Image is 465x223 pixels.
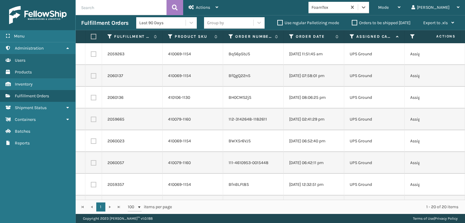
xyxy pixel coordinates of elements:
[15,58,25,63] span: Users
[96,202,105,212] a: 1
[15,129,30,134] span: Batches
[83,214,153,223] p: Copyright 2023 [PERSON_NAME]™ v 1.0.188
[168,95,190,100] a: 410106-1130
[344,43,405,65] td: UPS Ground
[15,105,47,110] span: Shipment Status
[344,174,405,196] td: UPS Ground
[284,65,344,87] td: [DATE] 07:58:01 pm
[81,19,128,27] h3: Fulfillment Orders
[223,43,284,65] td: BqS6p5bJS
[284,196,344,217] td: [DATE] 08:51:08 pm
[15,141,30,146] span: Reports
[128,204,137,210] span: 100
[413,216,434,221] a: Terms of Use
[107,116,124,122] a: 2059665
[356,34,393,39] label: Assigned Carrier Service
[284,152,344,174] td: [DATE] 06:42:11 pm
[223,174,284,196] td: BfnBLFt8S
[107,138,124,144] a: 2060023
[284,108,344,130] td: [DATE] 02:41:29 pm
[15,69,32,75] span: Products
[284,87,344,108] td: [DATE] 08:06:25 pm
[277,20,339,25] label: Use regular Palletizing mode
[417,31,459,41] span: Actions
[139,20,186,26] div: Last 90 Days
[312,4,348,11] div: FoamTex
[284,43,344,65] td: [DATE] 11:51:45 am
[175,34,211,39] label: Product SKU
[344,108,405,130] td: UPS Ground
[223,130,284,152] td: BWX5r6VJS
[15,93,49,99] span: Fulfillment Orders
[296,34,332,39] label: Order Date
[207,20,224,26] div: Group by
[223,152,284,174] td: 111-4610953-0015448
[344,65,405,87] td: UPS Ground
[114,34,151,39] label: Fulfillment Order Id
[107,95,124,101] a: 2060136
[284,130,344,152] td: [DATE] 06:52:40 pm
[107,51,124,57] a: 2059263
[15,82,33,87] span: Inventory
[344,130,405,152] td: UPS Ground
[9,6,67,24] img: logo
[223,196,284,217] td: BtjXHR2KS
[352,20,411,25] label: Orders to be shipped [DATE]
[107,73,123,79] a: 2060137
[235,34,272,39] label: Order Number
[14,34,25,39] span: Menu
[168,138,191,144] a: 410069-1154
[180,204,458,210] div: 1 - 20 of 20 items
[344,87,405,108] td: UPS Ground
[15,46,44,51] span: Administration
[378,5,389,10] span: Mode
[168,182,191,187] a: 410069-1154
[435,216,458,221] a: Privacy Policy
[168,51,191,57] a: 410069-1154
[223,87,284,108] td: BH0CMS2jS
[344,152,405,174] td: UPS Ground
[107,182,124,188] a: 2059357
[344,196,405,217] td: UPS Ground
[223,108,284,130] td: 112-3142648-1182611
[168,73,191,78] a: 410069-1154
[223,65,284,87] td: BfQgQ22nS
[168,117,191,122] a: 410079-1160
[107,160,124,166] a: 2060057
[423,20,448,25] span: Export to .xls
[15,117,36,122] span: Containers
[196,5,210,10] span: Actions
[413,214,458,223] div: |
[284,174,344,196] td: [DATE] 12:32:51 pm
[168,160,191,165] a: 410079-1160
[128,202,172,212] span: items per page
